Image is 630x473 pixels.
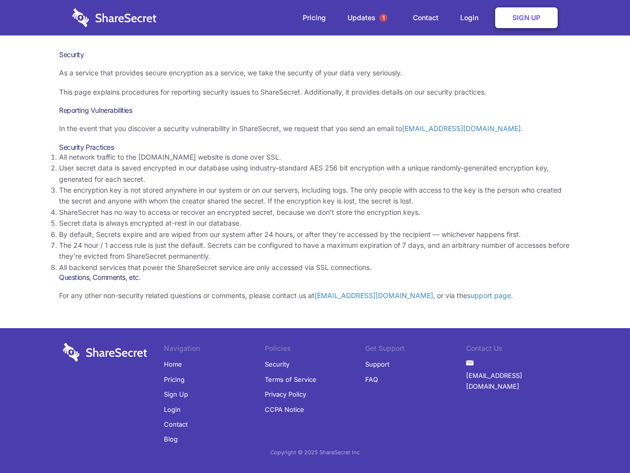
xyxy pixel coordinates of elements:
[59,106,571,115] h3: Reporting Vulnerabilities
[63,343,147,362] img: logo-wordmark-white-trans-d4663122ce5f474addd5e946df7df03e33cb6a1c49d2221995e7729f52c070b2.svg
[265,372,316,387] a: Terms of Service
[59,218,571,229] li: Secret data is always encrypted at-rest in our database.
[495,7,558,28] a: Sign Up
[466,368,567,394] a: [EMAIL_ADDRESS][DOMAIN_NAME]
[379,14,387,22] span: 1
[59,143,571,152] h3: Security Practices
[265,402,304,417] a: CCPA Notice
[59,123,571,134] p: In the event that you discover a security vulnerability in ShareSecret, we request that you send ...
[164,387,188,402] a: Sign Up
[59,290,571,301] p: For any other non-security related questions or comments, please contact us at , or via the .
[164,357,182,372] a: Home
[164,372,185,387] a: Pricing
[450,2,493,33] a: Login
[164,432,178,446] a: Blog
[164,343,265,357] li: Navigation
[164,417,188,432] a: Contact
[365,372,378,387] a: FAQ
[59,50,571,59] h1: Security
[59,87,571,98] p: This page explains procedures for reporting security issues to ShareSecret. Additionally, it prov...
[365,343,466,357] li: Get Support
[59,229,571,240] li: By default, Secrets expire and are wiped from our system after 24 hours, or after they’re accesse...
[293,2,336,33] a: Pricing
[265,387,306,402] a: Privacy Policy
[72,8,157,27] img: logo-wordmark-white-trans-d4663122ce5f474addd5e946df7df03e33cb6a1c49d2221995e7729f52c070b2.svg
[403,2,448,33] a: Contact
[164,402,181,417] a: Login
[59,68,571,78] p: As a service that provides secure encryption as a service, we take the security of your data very...
[466,343,567,357] li: Contact Us
[365,357,389,372] a: Support
[467,291,511,300] a: support page
[59,207,571,218] li: ShareSecret has no way to access or recover an encrypted secret, because we don’t store the encry...
[59,240,571,262] li: The 24 hour / 1 access rule is just the default. Secrets can be configured to have a maximum expi...
[59,262,571,273] li: All backend services that power the ShareSecret service are only accessed via SSL connections.
[59,163,571,185] li: User secret data is saved encrypted in our database using industry-standard AES 256 bit encryptio...
[265,343,366,357] li: Policies
[315,291,433,300] a: [EMAIL_ADDRESS][DOMAIN_NAME]
[59,273,571,282] h3: Questions, Comments, etc.
[402,124,521,133] a: [EMAIL_ADDRESS][DOMAIN_NAME]
[59,152,571,163] li: All network traffic to the [DOMAIN_NAME] website is done over SSL.
[59,185,571,207] li: The encryption key is not stored anywhere in our system or on our servers, including logs. The on...
[265,357,289,372] a: Security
